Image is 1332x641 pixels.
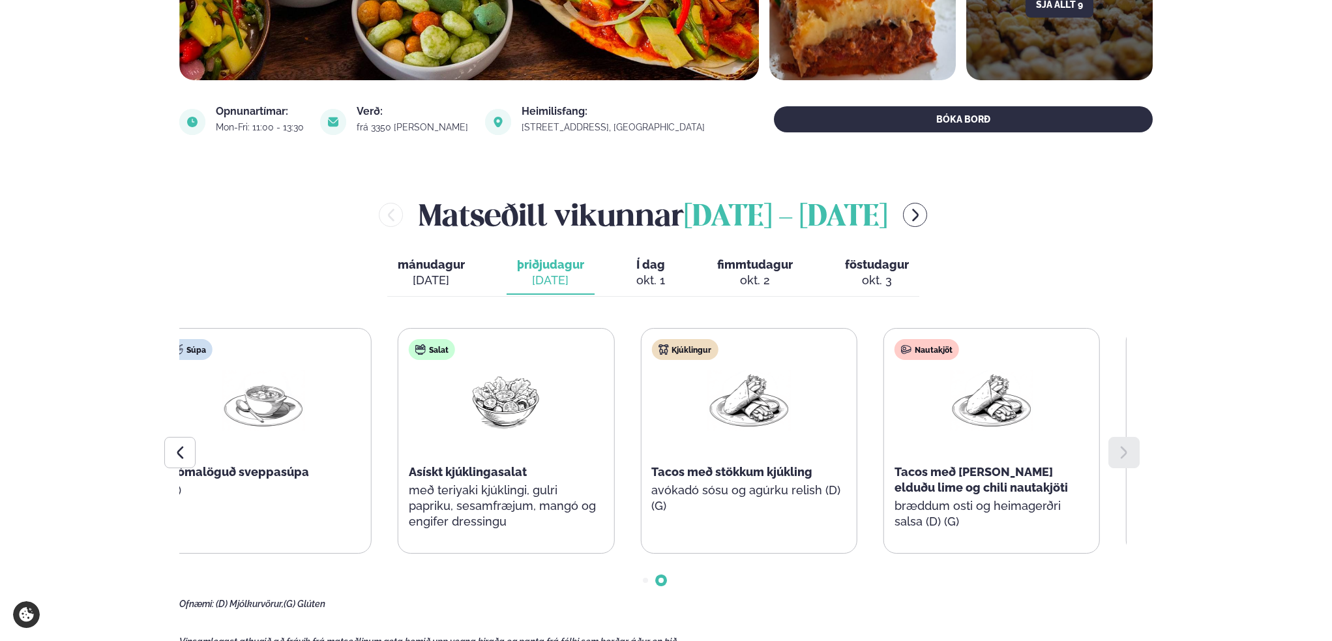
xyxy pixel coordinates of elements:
[409,483,603,529] p: með teriyaki kjúklingi, gulri papriku, sesamfræjum, mangó og engifer dressingu
[222,370,305,431] img: Soup.png
[895,498,1089,529] p: bræddum osti og heimagerðri salsa (D) (G)
[216,122,304,132] div: Mon-Fri: 11:00 - 13:30
[651,465,812,479] span: Tacos með stökkum kjúkling
[179,599,214,609] span: Ofnæmi:
[522,119,705,135] a: link
[659,578,664,583] span: Go to slide 2
[845,273,909,288] div: okt. 3
[415,344,426,355] img: salad.svg
[357,106,469,117] div: Verð:
[398,273,465,288] div: [DATE]
[216,599,284,609] span: (D) Mjólkurvörur,
[522,106,705,117] div: Heimilisfang:
[707,370,790,431] img: Wraps.png
[409,465,527,479] span: Asískt kjúklingasalat
[895,339,959,360] div: Nautakjöt
[774,106,1153,132] button: BÓKA BORÐ
[636,257,665,273] span: Í dag
[485,109,511,135] img: image alt
[707,252,803,295] button: fimmtudagur okt. 2
[409,339,455,360] div: Salat
[419,194,887,236] h2: Matseðill vikunnar
[643,578,648,583] span: Go to slide 1
[320,109,346,135] img: image alt
[398,258,465,271] span: mánudagur
[517,258,584,271] span: þriðjudagur
[845,258,909,271] span: föstudagur
[179,109,205,135] img: image alt
[464,370,548,431] img: Salad.png
[658,344,668,355] img: chicken.svg
[901,344,911,355] img: beef.svg
[636,273,665,288] div: okt. 1
[895,465,1068,494] span: Tacos með [PERSON_NAME] elduðu lime og chili nautakjöti
[626,252,675,295] button: Í dag okt. 1
[950,370,1033,431] img: Wraps.png
[379,203,403,227] button: menu-btn-left
[517,273,584,288] div: [DATE]
[651,339,718,360] div: Kjúklingur
[166,339,213,360] div: Súpa
[357,122,469,132] div: frá 3350 [PERSON_NAME]
[387,252,475,295] button: mánudagur [DATE]
[284,599,325,609] span: (G) Glúten
[166,465,309,479] span: Rjómalöguð sveppasúpa
[717,273,793,288] div: okt. 2
[903,203,927,227] button: menu-btn-right
[651,483,846,514] p: avókadó sósu og agúrku relish (D) (G)
[507,252,595,295] button: þriðjudagur [DATE]
[216,106,304,117] div: Opnunartímar:
[835,252,919,295] button: föstudagur okt. 3
[13,601,40,628] a: Cookie settings
[717,258,793,271] span: fimmtudagur
[684,203,887,232] span: [DATE] - [DATE]
[166,483,361,498] p: (D)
